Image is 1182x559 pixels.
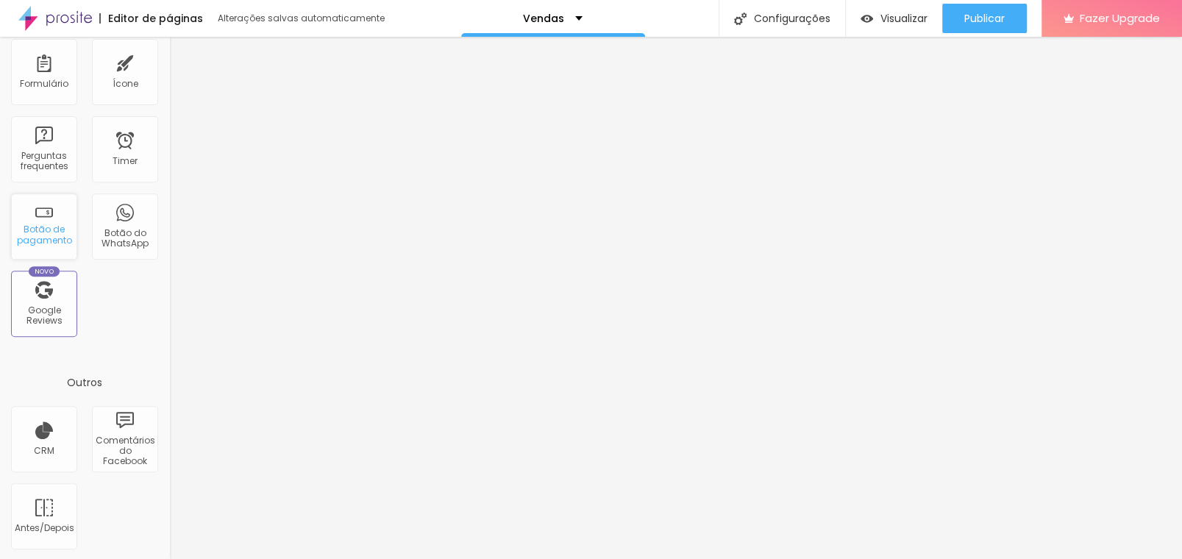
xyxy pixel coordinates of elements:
div: Editor de páginas [99,13,203,24]
button: Visualizar [846,4,942,33]
span: Visualizar [880,13,928,24]
span: Publicar [964,13,1005,24]
div: Antes/Depois [15,523,73,533]
div: Timer [113,156,138,166]
button: Publicar [942,4,1027,33]
span: Fazer Upgrade [1080,12,1160,24]
p: Vendas [523,13,564,24]
img: Icone [734,13,747,25]
div: Novo [29,266,60,277]
div: CRM [34,446,54,456]
div: Google Reviews [15,305,73,327]
div: Botão de pagamento [15,224,73,246]
div: Ícone [113,79,138,89]
div: Comentários do Facebook [96,435,154,467]
div: Formulário [20,79,68,89]
div: Alterações salvas automaticamente [218,14,387,23]
div: Botão do WhatsApp [96,228,154,249]
iframe: Editor [169,37,1182,559]
img: view-1.svg [861,13,873,25]
div: Perguntas frequentes [15,151,73,172]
